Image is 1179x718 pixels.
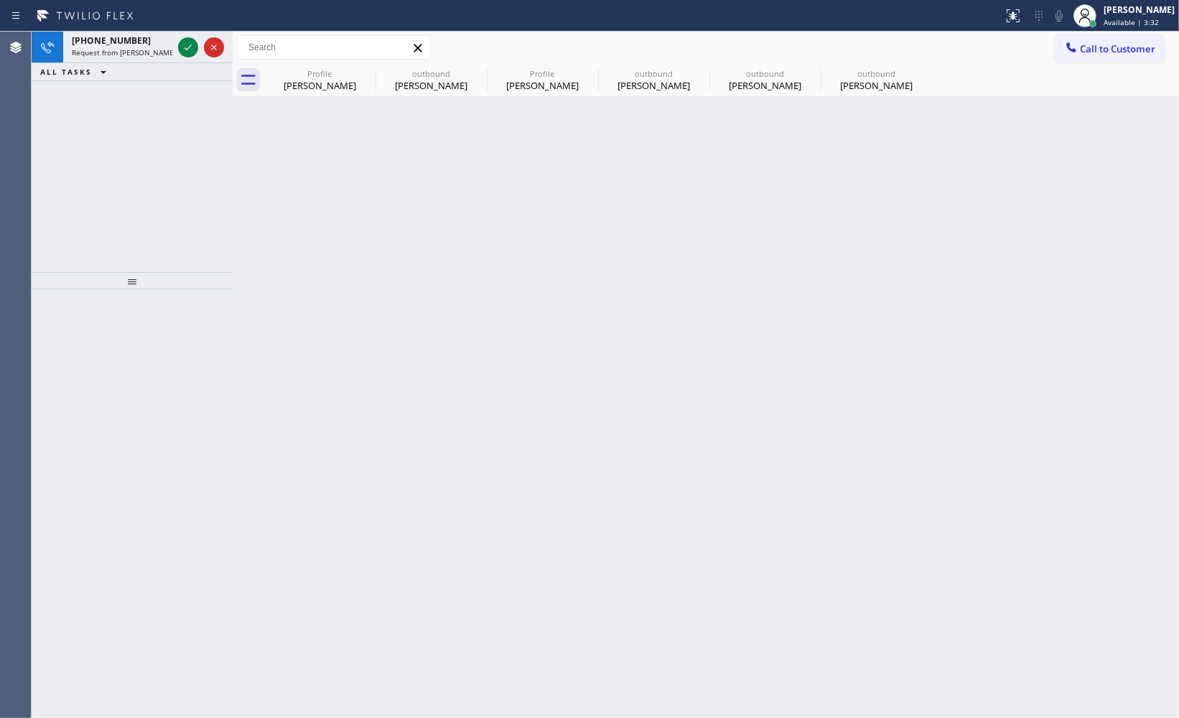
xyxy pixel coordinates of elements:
[488,68,597,79] div: Profile
[238,36,430,59] input: Search
[377,79,485,92] div: [PERSON_NAME]
[72,47,202,57] span: Request from [PERSON_NAME] (direct)
[1055,35,1165,62] button: Call to Customer
[377,68,485,79] div: outbound
[711,64,819,96] div: Sinae Jung
[1049,6,1069,26] button: Mute
[40,67,92,77] span: ALL TASKS
[822,64,931,96] div: Sinae Jung
[600,79,708,92] div: [PERSON_NAME]
[266,64,374,96] div: Patricia Tucker
[488,79,597,92] div: [PERSON_NAME]
[1104,17,1159,27] span: Available | 3:32
[204,37,224,57] button: Reject
[266,79,374,92] div: [PERSON_NAME]
[178,37,198,57] button: Accept
[822,79,931,92] div: [PERSON_NAME]
[266,68,374,79] div: Profile
[488,64,597,96] div: Shan K
[711,68,819,79] div: outbound
[822,68,931,79] div: outbound
[711,79,819,92] div: [PERSON_NAME]
[72,34,151,47] span: [PHONE_NUMBER]
[377,64,485,96] div: Lisa Tran
[32,63,121,80] button: ALL TASKS
[600,68,708,79] div: outbound
[600,64,708,96] div: Lance Gordon
[1104,4,1175,16] div: [PERSON_NAME]
[1080,42,1155,55] span: Call to Customer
